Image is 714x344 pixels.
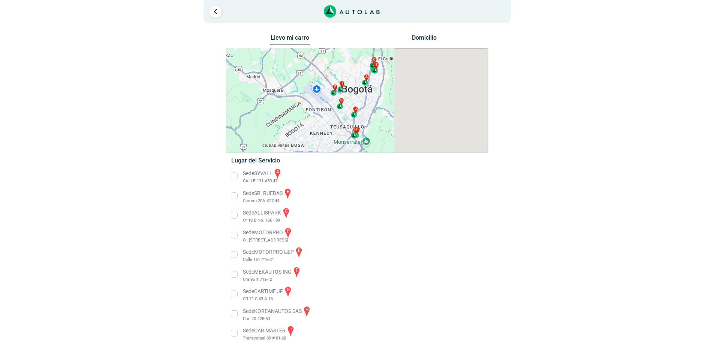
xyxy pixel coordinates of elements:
span: d [374,62,376,67]
h5: Lugar del Servicio [231,157,483,164]
span: c [373,57,375,63]
span: j [355,107,356,112]
button: Llevo mi carro [270,34,310,46]
span: a [365,74,367,80]
span: e [376,62,377,67]
a: Ir al paso anterior [210,6,222,18]
span: h [354,127,356,133]
span: b [356,127,358,132]
span: g [340,98,342,103]
button: Domicilio [404,34,444,45]
span: f [334,85,336,90]
a: Link al sitio de autolab [324,7,380,15]
span: i [342,81,343,86]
